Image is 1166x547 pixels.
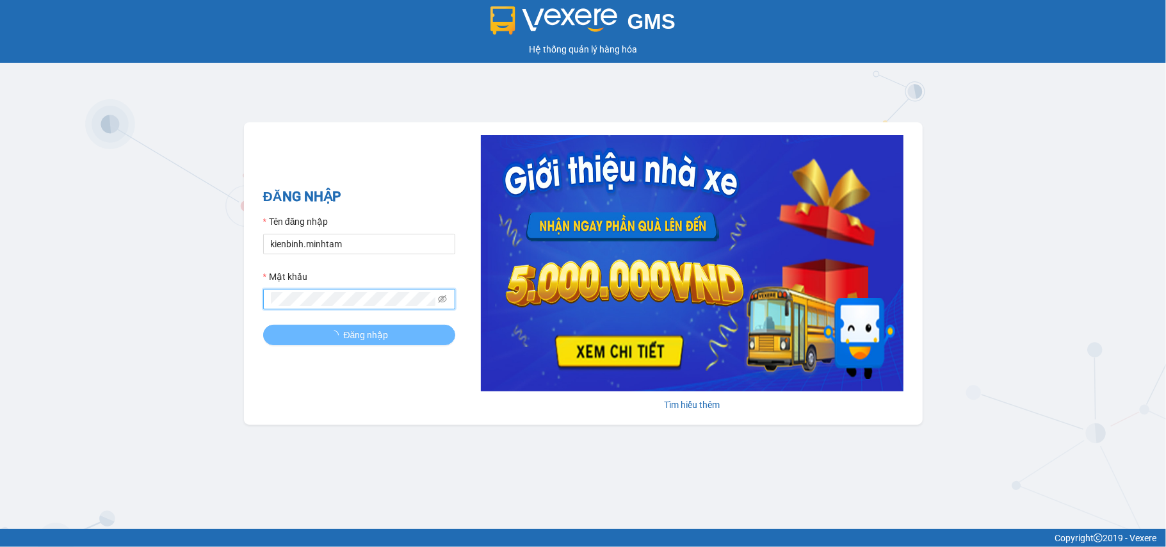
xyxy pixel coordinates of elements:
[438,295,447,304] span: eye-invisible
[1094,534,1103,543] span: copyright
[10,531,1156,545] div: Copyright 2019 - Vexere
[263,186,455,208] h2: ĐĂNG NHẬP
[271,292,435,306] input: Mật khẩu
[481,135,903,391] img: banner-0
[628,10,676,33] span: GMS
[263,325,455,345] button: Đăng nhập
[263,270,307,284] label: Mật khẩu
[263,234,455,254] input: Tên đăng nhập
[263,215,328,229] label: Tên đăng nhập
[3,42,1163,56] div: Hệ thống quản lý hàng hóa
[344,328,389,342] span: Đăng nhập
[490,19,676,29] a: GMS
[481,398,903,412] div: Tìm hiểu thêm
[490,6,617,35] img: logo 2
[330,331,344,339] span: loading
